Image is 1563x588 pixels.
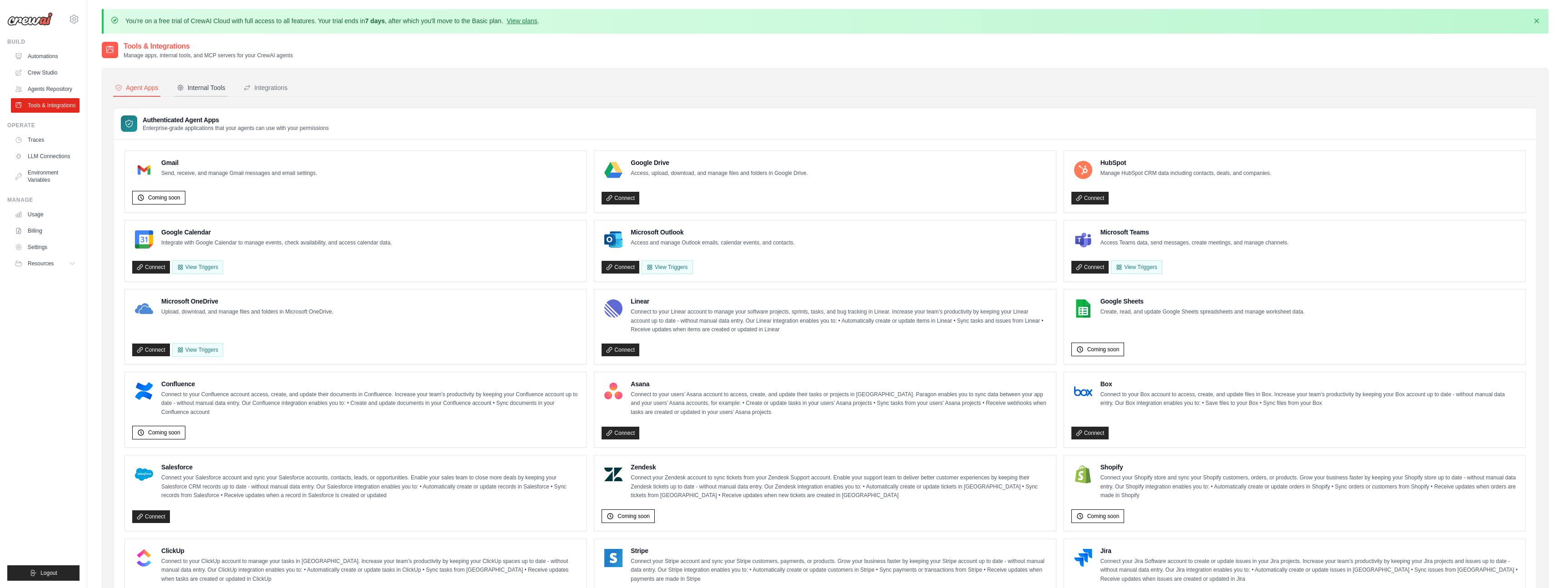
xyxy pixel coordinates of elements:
[602,192,639,204] a: Connect
[602,344,639,356] a: Connect
[161,463,579,472] h4: Salesforce
[161,297,334,306] h4: Microsoft OneDrive
[143,125,329,132] p: Enterprise-grade applications that your agents can use with your permissions
[177,83,225,92] div: Internal Tools
[365,17,385,25] strong: 7 days
[604,382,622,400] img: Asana Logo
[11,65,80,80] a: Crew Studio
[161,379,579,389] h4: Confluence
[604,230,622,249] img: Microsoft Outlook Logo
[631,308,1048,334] p: Connect to your Linear account to manage your software projects, sprints, tasks, and bug tracking...
[172,260,223,274] button: View Triggers
[135,382,153,400] img: Confluence Logo
[148,429,180,436] span: Coming soon
[1100,308,1305,317] p: Create, read, and update Google Sheets spreadsheets and manage worksheet data.
[604,549,622,567] img: Stripe Logo
[113,80,160,97] button: Agent Apps
[1100,463,1518,472] h4: Shopify
[28,260,54,267] span: Resources
[143,115,329,125] h3: Authenticated Agent Apps
[175,80,227,97] button: Internal Tools
[40,569,57,577] span: Logout
[161,239,392,248] p: Integrate with Google Calendar to manage events, check availability, and access calendar data.
[631,158,808,167] h4: Google Drive
[11,207,80,222] a: Usage
[135,549,153,567] img: ClickUp Logo
[1087,346,1120,353] span: Coming soon
[631,379,1048,389] h4: Asana
[631,169,808,178] p: Access, upload, download, and manage files and folders in Google Drive.
[1100,169,1271,178] p: Manage HubSpot CRM data including contacts, deals, and companies.
[161,557,579,584] p: Connect to your ClickUp account to manage your tasks in [GEOGRAPHIC_DATA]. Increase your team’s p...
[604,161,622,179] img: Google Drive Logo
[172,343,223,357] : View Triggers
[1100,239,1289,248] p: Access Teams data, send messages, create meetings, and manage channels.
[11,256,80,271] button: Resources
[1074,230,1092,249] img: Microsoft Teams Logo
[631,390,1048,417] p: Connect to your users’ Asana account to access, create, and update their tasks or projects in [GE...
[1100,228,1289,237] h4: Microsoft Teams
[11,98,80,113] a: Tools & Integrations
[7,12,53,26] img: Logo
[11,49,80,64] a: Automations
[161,473,579,500] p: Connect your Salesforce account and sync your Salesforce accounts, contacts, leads, or opportunit...
[604,465,622,483] img: Zendesk Logo
[132,344,170,356] a: Connect
[1074,161,1092,179] img: HubSpot Logo
[631,557,1048,584] p: Connect your Stripe account and sync your Stripe customers, payments, or products. Grow your busi...
[115,83,159,92] div: Agent Apps
[1074,299,1092,318] img: Google Sheets Logo
[7,196,80,204] div: Manage
[1100,390,1518,408] p: Connect to your Box account to access, create, and update files in Box. Increase your team’s prod...
[11,149,80,164] a: LLM Connections
[1074,382,1092,400] img: Box Logo
[161,169,317,178] p: Send, receive, and manage Gmail messages and email settings.
[631,463,1048,472] h4: Zendesk
[631,228,795,237] h4: Microsoft Outlook
[132,510,170,523] a: Connect
[1100,473,1518,500] p: Connect your Shopify store and sync your Shopify customers, orders, or products. Grow your busine...
[148,194,180,201] span: Coming soon
[11,133,80,147] a: Traces
[631,297,1048,306] h4: Linear
[11,165,80,187] a: Environment Variables
[1100,158,1271,167] h4: HubSpot
[161,308,334,317] p: Upload, download, and manage files and folders in Microsoft OneDrive.
[161,228,392,237] h4: Google Calendar
[1071,261,1109,274] a: Connect
[1100,379,1518,389] h4: Box
[507,17,537,25] a: View plans
[602,261,639,274] a: Connect
[1074,465,1092,483] img: Shopify Logo
[1071,192,1109,204] a: Connect
[135,299,153,318] img: Microsoft OneDrive Logo
[135,230,153,249] img: Google Calendar Logo
[7,38,80,45] div: Build
[602,427,639,439] a: Connect
[7,565,80,581] button: Logout
[604,299,622,318] img: Linear Logo
[244,83,288,92] div: Integrations
[631,473,1048,500] p: Connect your Zendesk account to sync tickets from your Zendesk Support account. Enable your suppo...
[1100,546,1518,555] h4: Jira
[11,224,80,238] a: Billing
[161,158,317,167] h4: Gmail
[11,240,80,254] a: Settings
[242,80,289,97] button: Integrations
[1074,549,1092,567] img: Jira Logo
[161,546,579,555] h4: ClickUp
[631,239,795,248] p: Access and manage Outlook emails, calendar events, and contacts.
[135,161,153,179] img: Gmail Logo
[161,390,579,417] p: Connect to your Confluence account access, create, and update their documents in Confluence. Incr...
[1100,297,1305,306] h4: Google Sheets
[135,465,153,483] img: Salesforce Logo
[124,41,293,52] h2: Tools & Integrations
[631,546,1048,555] h4: Stripe
[125,16,539,25] p: You're on a free trial of CrewAI Cloud with full access to all features. Your trial ends in , aft...
[1071,427,1109,439] a: Connect
[11,82,80,96] a: Agents Repository
[7,122,80,129] div: Operate
[1111,260,1162,274] : View Triggers
[1087,513,1120,520] span: Coming soon
[132,261,170,274] a: Connect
